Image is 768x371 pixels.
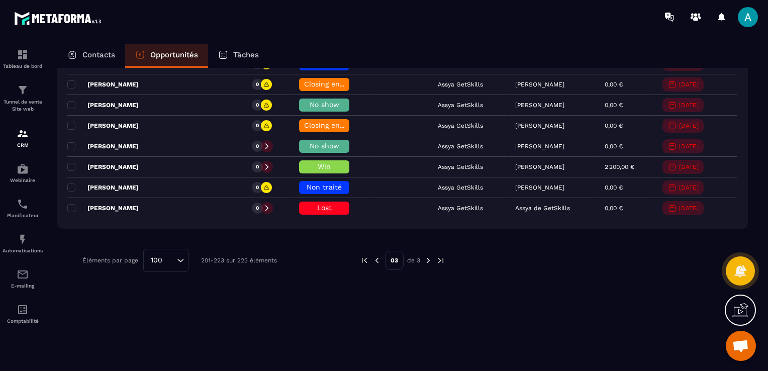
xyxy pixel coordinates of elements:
[256,163,259,170] p: 0
[605,205,623,212] p: 0,00 €
[304,121,361,129] span: Closing en cours
[318,162,331,170] span: Win
[310,142,339,150] span: No show
[17,49,29,61] img: formation
[515,102,564,109] p: [PERSON_NAME]
[726,331,756,361] div: Ouvrir le chat
[3,76,43,120] a: formationformationTunnel de vente Site web
[150,50,198,59] p: Opportunités
[256,143,259,150] p: 0
[256,81,259,88] p: 0
[67,163,139,171] p: [PERSON_NAME]
[3,283,43,289] p: E-mailing
[679,184,699,191] p: [DATE]
[307,183,342,191] span: Non traité
[407,256,420,264] p: de 3
[679,122,699,129] p: [DATE]
[679,143,699,150] p: [DATE]
[166,255,174,266] input: Search for option
[3,63,43,69] p: Tableau de bord
[147,255,166,266] span: 100
[125,44,208,68] a: Opportunités
[17,198,29,210] img: scheduler
[14,9,105,28] img: logo
[515,184,564,191] p: [PERSON_NAME]
[605,122,623,129] p: 0,00 €
[3,226,43,261] a: automationsautomationsAutomatisations
[515,163,564,170] p: [PERSON_NAME]
[67,122,139,130] p: [PERSON_NAME]
[3,99,43,113] p: Tunnel de vente Site web
[17,268,29,281] img: email
[679,102,699,109] p: [DATE]
[233,50,259,59] p: Tâches
[67,101,139,109] p: [PERSON_NAME]
[3,41,43,76] a: formationformationTableau de bord
[256,184,259,191] p: 0
[67,80,139,88] p: [PERSON_NAME]
[17,84,29,96] img: formation
[67,204,139,212] p: [PERSON_NAME]
[605,143,623,150] p: 0,00 €
[515,205,570,212] p: Assya de GetSkills
[3,191,43,226] a: schedulerschedulerPlanificateur
[201,257,277,264] p: 201-223 sur 223 éléments
[436,256,445,265] img: next
[143,249,188,272] div: Search for option
[82,50,115,59] p: Contacts
[605,163,634,170] p: 2 200,00 €
[679,163,699,170] p: [DATE]
[256,205,259,212] p: 0
[67,183,139,192] p: [PERSON_NAME]
[317,204,332,212] span: Lost
[385,251,404,270] p: 03
[605,81,623,88] p: 0,00 €
[605,184,623,191] p: 0,00 €
[3,213,43,218] p: Planificateur
[679,205,699,212] p: [DATE]
[17,128,29,140] img: formation
[3,155,43,191] a: automationsautomationsWebinaire
[304,80,361,88] span: Closing en cours
[515,81,564,88] p: [PERSON_NAME]
[3,318,43,324] p: Comptabilité
[424,256,433,265] img: next
[310,101,339,109] span: No show
[3,296,43,331] a: accountantaccountantComptabilité
[3,248,43,253] p: Automatisations
[256,122,259,129] p: 0
[605,102,623,109] p: 0,00 €
[57,44,125,68] a: Contacts
[679,81,699,88] p: [DATE]
[360,256,369,265] img: prev
[17,163,29,175] img: automations
[515,122,564,129] p: [PERSON_NAME]
[3,120,43,155] a: formationformationCRM
[515,143,564,150] p: [PERSON_NAME]
[17,304,29,316] img: accountant
[208,44,269,68] a: Tâches
[372,256,381,265] img: prev
[256,102,259,109] p: 0
[82,257,138,264] p: Éléments par page
[3,261,43,296] a: emailemailE-mailing
[3,142,43,148] p: CRM
[67,142,139,150] p: [PERSON_NAME]
[3,177,43,183] p: Webinaire
[17,233,29,245] img: automations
